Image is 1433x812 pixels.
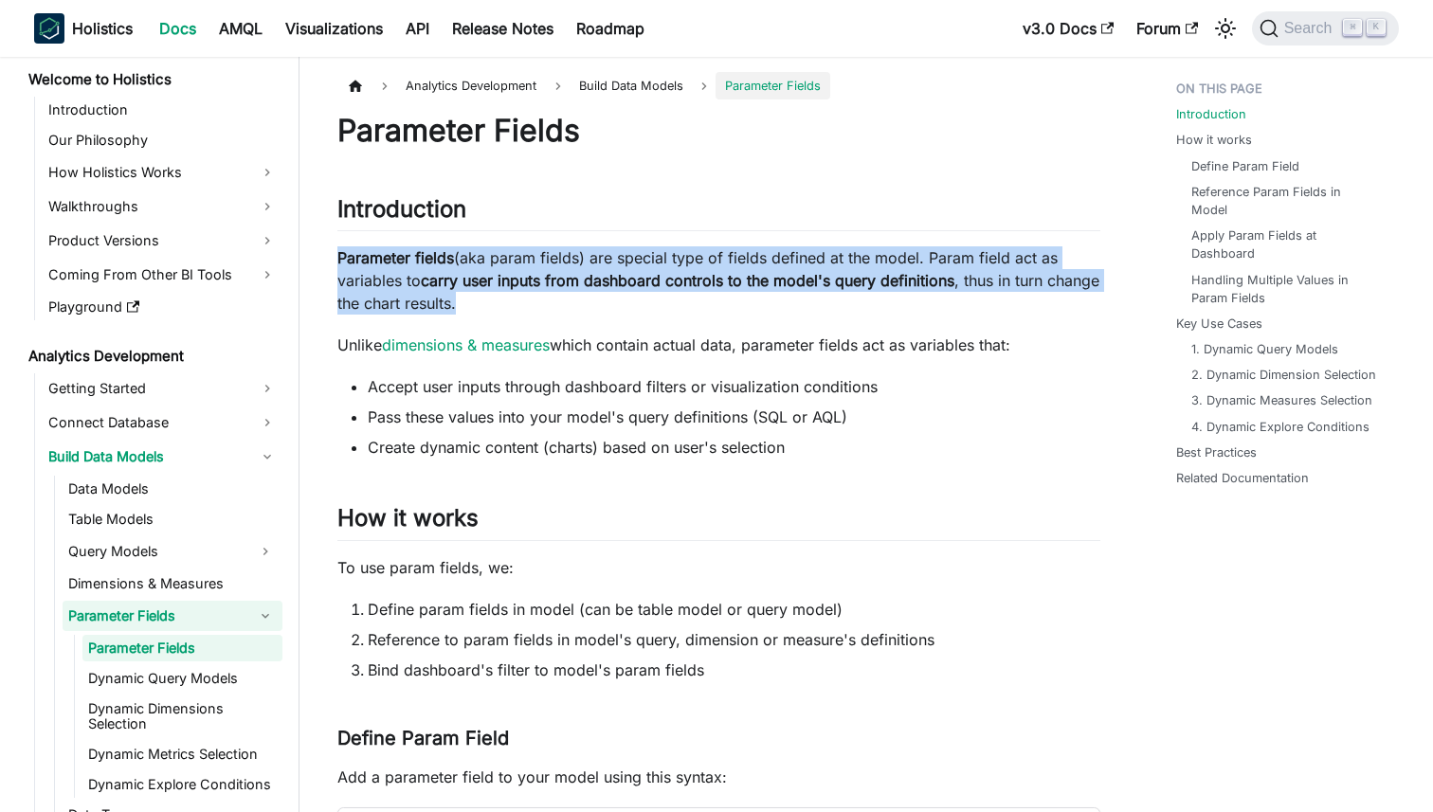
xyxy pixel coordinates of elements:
[1367,19,1386,36] kbd: K
[1191,226,1380,262] a: Apply Param Fields at Dashboard
[1191,183,1380,219] a: Reference Param Fields in Model
[1176,443,1257,461] a: Best Practices
[337,246,1100,315] p: (aka param fields) are special type of fields defined at the model. Param field act as variables ...
[1191,366,1376,384] a: 2. Dynamic Dimension Selection
[82,771,282,798] a: Dynamic Explore Conditions
[82,665,282,692] a: Dynamic Query Models
[337,248,454,267] strong: Parameter fields
[337,766,1100,788] p: Add a parameter field to your model using this syntax:
[43,191,282,222] a: Walkthroughs
[148,13,208,44] a: Docs
[274,13,394,44] a: Visualizations
[1279,20,1344,37] span: Search
[43,442,282,472] a: Build Data Models
[43,97,282,123] a: Introduction
[72,17,133,40] b: Holistics
[43,294,282,320] a: Playground
[63,601,248,631] a: Parameter Fields
[337,504,1100,540] h2: How it works
[1191,391,1372,409] a: 3. Dynamic Measures Selection
[337,727,1100,750] h3: Define Param Field
[23,66,282,93] a: Welcome to Holistics
[1252,11,1399,45] button: Search (Command+K)
[1191,418,1370,436] a: 4. Dynamic Explore Conditions
[1176,105,1246,123] a: Introduction
[337,72,1100,99] nav: Breadcrumbs
[565,13,656,44] a: Roadmap
[82,635,282,661] a: Parameter Fields
[368,375,1100,398] li: Accept user inputs through dashboard filters or visualization conditions
[368,659,1100,681] li: Bind dashboard's filter to model's param fields
[63,506,282,532] a: Table Models
[396,72,546,99] span: Analytics Development
[1191,271,1380,307] a: Handling Multiple Values in Param Fields
[1176,469,1309,487] a: Related Documentation
[1011,13,1125,44] a: v3.0 Docs
[1176,131,1252,149] a: How it works
[368,598,1100,621] li: Define param fields in model (can be table model or query model)
[337,334,1100,356] p: Unlike which contain actual data, parameter fields act as variables that:
[368,628,1100,651] li: Reference to param fields in model's query, dimension or measure's definitions
[441,13,565,44] a: Release Notes
[63,570,282,597] a: Dimensions & Measures
[63,476,282,502] a: Data Models
[43,127,282,153] a: Our Philosophy
[337,195,1100,231] h2: Introduction
[43,407,282,438] a: Connect Database
[337,72,373,99] a: Home page
[337,112,1100,150] h1: Parameter Fields
[716,72,830,99] span: Parameter Fields
[368,406,1100,428] li: Pass these values into your model's query definitions (SQL or AQL)
[34,13,64,44] img: Holistics
[1343,19,1362,36] kbd: ⌘
[382,335,550,354] a: dimensions & measures
[248,601,282,631] button: Collapse sidebar category 'Parameter Fields'
[337,556,1100,579] p: To use param fields, we:
[63,536,248,567] a: Query Models
[394,13,441,44] a: API
[1176,315,1262,333] a: Key Use Cases
[1210,13,1241,44] button: Switch between dark and light mode (currently light mode)
[15,57,299,812] nav: Docs sidebar
[34,13,133,44] a: HolisticsHolistics
[248,536,282,567] button: Expand sidebar category 'Query Models'
[43,226,282,256] a: Product Versions
[368,436,1100,459] li: Create dynamic content (charts) based on user's selection
[23,343,282,370] a: Analytics Development
[43,373,282,404] a: Getting Started
[570,72,693,99] span: Build Data Models
[208,13,274,44] a: AMQL
[82,695,282,737] a: Dynamic Dimensions Selection
[1191,157,1299,175] a: Define Param Field
[43,157,282,188] a: How Holistics Works
[82,741,282,767] a: Dynamic Metrics Selection
[43,260,282,290] a: Coming From Other BI Tools
[1125,13,1209,44] a: Forum
[1191,340,1338,358] a: 1. Dynamic Query Models
[421,271,954,290] strong: carry user inputs from dashboard controls to the model's query definitions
